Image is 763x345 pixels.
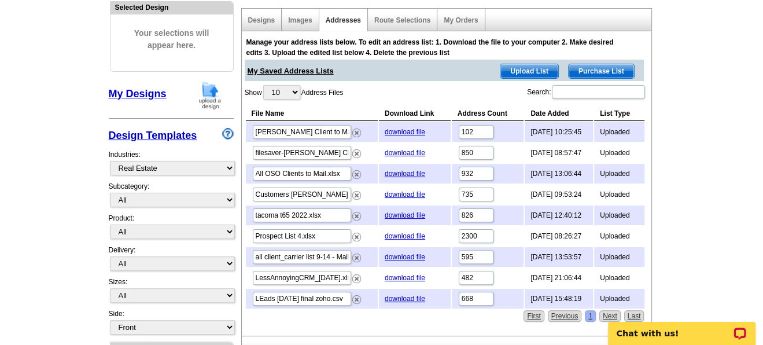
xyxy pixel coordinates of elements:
a: First [524,310,544,322]
a: Remove this list [352,272,361,280]
div: Product: [109,213,234,245]
div: Manage your address lists below. To edit an address list: 1. Download the file to your computer 2... [246,37,622,58]
th: Date Added [525,107,593,121]
span: Purchase List [569,64,634,78]
a: Remove this list [352,147,361,155]
div: Selected Design [110,2,233,13]
label: Search: [527,84,646,100]
a: Images [288,16,312,24]
td: Uploaded [594,268,644,288]
td: [DATE] 15:48:19 [525,289,593,309]
th: File Name [246,107,378,121]
img: delete.png [352,274,361,283]
div: Side: [109,309,234,336]
th: List Type [594,107,644,121]
a: Remove this list [352,189,361,197]
a: download file [385,128,425,136]
a: Previous [548,310,582,322]
td: [DATE] 21:06:44 [525,268,593,288]
img: delete.png [352,233,361,241]
a: 1 [585,310,596,322]
img: delete.png [352,212,361,221]
a: Remove this list [352,168,361,176]
iframe: LiveChat chat widget [600,309,763,345]
a: Remove this list [352,126,361,134]
a: download file [385,190,425,199]
span: My Saved Address Lists [248,60,334,77]
td: Uploaded [594,226,644,246]
span: Your selections will appear here. [119,16,224,63]
a: download file [385,170,425,178]
td: [DATE] 08:26:27 [525,226,593,246]
a: download file [385,149,425,157]
img: delete.png [352,170,361,179]
a: Design Templates [109,130,197,141]
a: My Designs [109,88,167,100]
a: My Orders [444,16,478,24]
td: [DATE] 09:53:24 [525,185,593,204]
td: [DATE] 10:25:45 [525,122,593,142]
td: Uploaded [594,164,644,183]
img: delete.png [352,191,361,200]
td: Uploaded [594,122,644,142]
a: Route Selections [374,16,430,24]
a: Remove this list [352,230,361,238]
div: Sizes: [109,277,234,309]
div: Industries: [109,144,234,181]
a: download file [385,232,425,240]
a: Remove this list [352,293,361,301]
a: Remove this list [352,210,361,218]
td: [DATE] 08:57:47 [525,143,593,163]
img: delete.png [352,129,361,137]
td: [DATE] 12:40:12 [525,205,593,225]
img: delete.png [352,254,361,262]
th: Download Link [379,107,451,121]
a: download file [385,211,425,219]
a: Addresses [326,16,361,24]
td: Uploaded [594,205,644,225]
a: Remove this list [352,251,361,259]
input: Search: [552,85,644,99]
td: Uploaded [594,289,644,309]
td: Uploaded [594,143,644,163]
a: download file [385,295,425,303]
a: Next [599,310,621,322]
td: [DATE] 13:53:57 [525,247,593,267]
a: download file [385,274,425,282]
td: Uploaded [594,185,644,204]
img: design-wizard-help-icon.png [222,128,234,140]
img: upload-design [195,80,225,110]
div: Delivery: [109,245,234,277]
img: delete.png [352,295,361,304]
a: download file [385,253,425,261]
img: delete.png [352,149,361,158]
span: Upload List [500,64,558,78]
div: Subcategory: [109,181,234,213]
a: Designs [248,16,275,24]
th: Address Count [452,107,524,121]
td: Uploaded [594,247,644,267]
select: ShowAddress Files [263,85,300,100]
label: Show Address Files [245,84,344,101]
td: [DATE] 13:06:44 [525,164,593,183]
